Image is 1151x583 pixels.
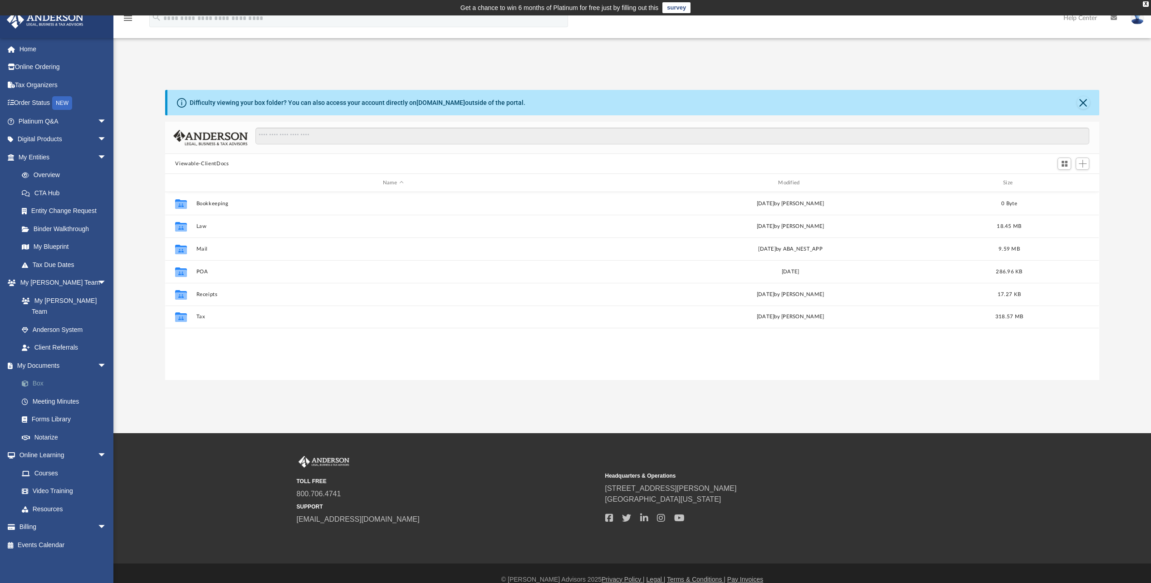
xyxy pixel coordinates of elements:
[1032,179,1095,187] div: id
[605,495,721,503] a: [GEOGRAPHIC_DATA][US_STATE]
[1002,201,1018,206] span: 0 Byte
[996,269,1023,274] span: 286.96 KB
[152,12,162,22] i: search
[1143,1,1149,7] div: close
[98,112,116,131] span: arrow_drop_down
[13,256,120,274] a: Tax Due Dates
[165,192,1099,380] div: grid
[416,99,465,106] a: [DOMAIN_NAME]
[6,536,120,554] a: Events Calendar
[594,222,987,231] div: [DATE] by [PERSON_NAME]
[6,148,120,166] a: My Entitiesarrow_drop_down
[98,148,116,167] span: arrow_drop_down
[98,356,116,375] span: arrow_drop_down
[13,321,116,339] a: Anderson System
[1076,158,1089,170] button: Add
[13,375,120,393] a: Box
[460,2,659,13] div: Get a chance to win 6 months of Platinum for free just by filling out this
[13,184,120,202] a: CTA Hub
[991,179,1028,187] div: Size
[175,160,229,168] button: Viewable-ClientDocs
[594,268,987,276] div: [DATE]
[13,392,120,410] a: Meeting Minutes
[602,576,645,583] a: Privacy Policy |
[593,179,987,187] div: Modified
[667,576,725,583] a: Terms & Conditions |
[594,313,987,321] div: [DATE] by [PERSON_NAME]
[6,94,120,113] a: Order StatusNEW
[6,446,116,464] a: Online Learningarrow_drop_down
[999,247,1020,252] span: 9.59 MB
[196,201,590,207] button: Bookkeeping
[997,224,1022,229] span: 18.45 MB
[196,223,590,229] button: Law
[6,58,120,76] a: Online Ordering
[255,128,1089,145] input: Search files and folders
[13,339,116,357] a: Client Referrals
[98,518,116,537] span: arrow_drop_down
[594,245,987,253] div: [DATE] by ABA_NEST_APP
[196,179,590,187] div: Name
[13,220,120,238] a: Binder Walkthrough
[6,76,120,94] a: Tax Organizers
[6,40,120,58] a: Home
[594,200,987,208] div: [DATE] by [PERSON_NAME]
[297,515,420,523] a: [EMAIL_ADDRESS][DOMAIN_NAME]
[998,292,1021,297] span: 17.27 KB
[98,130,116,149] span: arrow_drop_down
[6,130,120,148] a: Digital Productsarrow_drop_down
[13,410,116,429] a: Forms Library
[196,269,590,275] button: POA
[98,274,116,292] span: arrow_drop_down
[52,96,72,110] div: NEW
[196,246,590,252] button: Mail
[13,428,120,446] a: Notarize
[13,166,120,184] a: Overview
[196,291,590,297] button: Receipts
[13,500,116,518] a: Resources
[594,291,987,299] div: [DATE] by [PERSON_NAME]
[605,472,907,480] small: Headquarters & Operations
[13,238,116,256] a: My Blueprint
[605,484,737,492] a: [STREET_ADDRESS][PERSON_NAME]
[122,13,133,24] i: menu
[6,518,120,536] a: Billingarrow_drop_down
[1058,158,1071,170] button: Switch to Grid View
[647,576,666,583] a: Legal |
[297,490,341,498] a: 800.706.4741
[13,464,116,482] a: Courses
[297,503,599,511] small: SUPPORT
[13,202,120,220] a: Entity Change Request
[6,274,116,292] a: My [PERSON_NAME] Teamarrow_drop_down
[662,2,691,13] a: survey
[4,11,86,29] img: Anderson Advisors Platinum Portal
[1077,96,1090,109] button: Close
[995,314,1023,319] span: 318.57 MB
[98,446,116,465] span: arrow_drop_down
[190,98,525,108] div: Difficulty viewing your box folder? You can also access your account directly on outside of the p...
[727,576,763,583] a: Pay Invoices
[13,291,111,321] a: My [PERSON_NAME] Team
[297,477,599,485] small: TOLL FREE
[13,482,111,500] a: Video Training
[6,112,120,130] a: Platinum Q&Aarrow_drop_down
[297,456,351,468] img: Anderson Advisors Platinum Portal
[1131,11,1144,25] img: User Pic
[169,179,192,187] div: id
[196,314,590,320] button: Tax
[6,356,120,375] a: My Documentsarrow_drop_down
[122,17,133,24] a: menu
